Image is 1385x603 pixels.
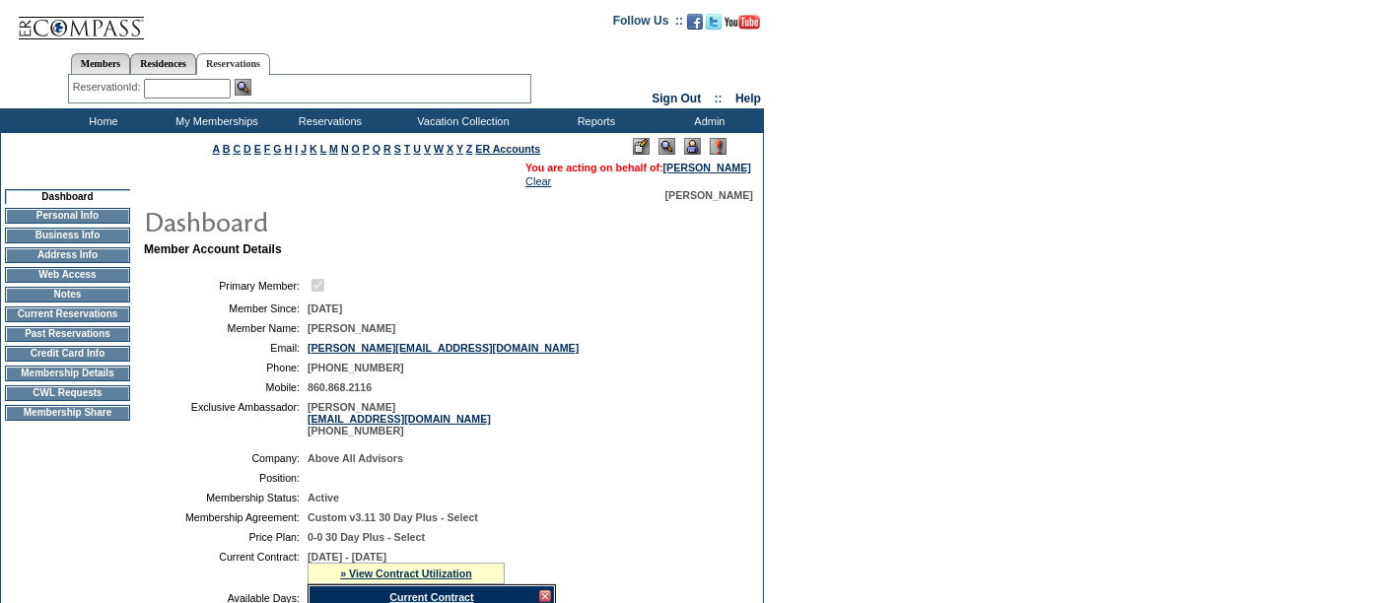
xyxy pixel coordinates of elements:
[233,143,241,155] a: C
[687,20,703,32] a: Become our fan on Facebook
[5,366,130,381] td: Membership Details
[213,143,220,155] a: A
[413,143,421,155] a: U
[5,306,130,322] td: Current Reservations
[271,108,384,133] td: Reservations
[475,143,540,155] a: ER Accounts
[152,276,300,295] td: Primary Member:
[663,162,751,173] a: [PERSON_NAME]
[152,401,300,436] td: Exclusive Ambassador:
[352,143,360,155] a: O
[665,189,753,201] span: [PERSON_NAME]
[295,143,298,155] a: I
[715,92,723,105] span: ::
[710,138,727,155] img: Log Concern/Member Elevation
[5,385,130,401] td: CWL Requests
[308,413,491,425] a: [EMAIL_ADDRESS][DOMAIN_NAME]
[308,401,491,436] span: [PERSON_NAME] [PHONE_NUMBER]
[301,143,307,155] a: J
[73,79,145,96] div: ReservationId:
[651,108,764,133] td: Admin
[383,143,391,155] a: R
[152,452,300,464] td: Company:
[5,405,130,421] td: Membership Share
[243,143,251,155] a: D
[525,162,751,173] span: You are acting on behalf of:
[537,108,651,133] td: Reports
[152,472,300,484] td: Position:
[308,492,339,503] span: Active
[308,362,404,373] span: [PHONE_NUMBER]
[273,143,281,155] a: G
[143,201,537,240] img: pgTtlDashboard.gif
[735,92,761,105] a: Help
[466,143,473,155] a: Z
[285,143,293,155] a: H
[687,14,703,30] img: Become our fan on Facebook
[264,143,271,155] a: F
[384,108,537,133] td: Vacation Collection
[725,20,760,32] a: Subscribe to our YouTube Channel
[308,322,395,334] span: [PERSON_NAME]
[223,143,231,155] a: B
[254,143,261,155] a: E
[130,53,196,74] a: Residences
[308,452,403,464] span: Above All Advisors
[424,143,431,155] a: V
[394,143,401,155] a: S
[152,511,300,523] td: Membership Agreement:
[144,242,282,256] b: Member Account Details
[5,247,130,263] td: Address Info
[235,79,251,96] img: Reservation Search
[363,143,370,155] a: P
[308,342,579,354] a: [PERSON_NAME][EMAIL_ADDRESS][DOMAIN_NAME]
[525,175,551,187] a: Clear
[5,208,130,224] td: Personal Info
[658,138,675,155] img: View Mode
[613,12,683,35] td: Follow Us ::
[5,326,130,342] td: Past Reservations
[5,346,130,362] td: Credit Card Info
[308,511,478,523] span: Custom v3.11 30 Day Plus - Select
[447,143,453,155] a: X
[329,143,338,155] a: M
[152,551,300,584] td: Current Contract:
[5,189,130,204] td: Dashboard
[44,108,158,133] td: Home
[152,492,300,503] td: Membership Status:
[152,381,300,393] td: Mobile:
[71,53,131,74] a: Members
[308,531,425,543] span: 0-0 30 Day Plus - Select
[652,92,701,105] a: Sign Out
[706,20,722,32] a: Follow us on Twitter
[308,551,386,563] span: [DATE] - [DATE]
[456,143,463,155] a: Y
[706,14,722,30] img: Follow us on Twitter
[5,267,130,283] td: Web Access
[152,342,300,354] td: Email:
[434,143,444,155] a: W
[5,228,130,243] td: Business Info
[684,138,701,155] img: Impersonate
[310,143,317,155] a: K
[5,287,130,302] td: Notes
[373,143,381,155] a: Q
[725,15,760,30] img: Subscribe to our YouTube Channel
[633,138,650,155] img: Edit Mode
[308,302,342,314] span: [DATE]
[320,143,326,155] a: L
[340,568,472,579] a: » View Contract Utilization
[152,322,300,334] td: Member Name:
[152,362,300,373] td: Phone:
[196,53,270,75] a: Reservations
[389,591,473,603] a: Current Contract
[308,381,372,393] span: 860.868.2116
[158,108,271,133] td: My Memberships
[152,531,300,543] td: Price Plan:
[152,302,300,314] td: Member Since:
[341,143,349,155] a: N
[404,143,411,155] a: T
